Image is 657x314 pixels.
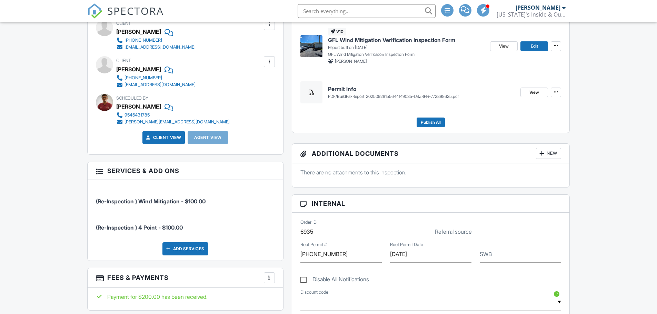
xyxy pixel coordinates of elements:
div: Add Services [162,242,208,255]
h3: Fees & Payments [88,268,283,288]
div: [PERSON_NAME] [116,64,161,74]
div: [PHONE_NUMBER] [125,38,162,43]
a: SPECTORA [87,9,164,24]
label: Order ID [300,219,317,225]
div: 9545431785 [125,112,150,118]
div: New [536,148,561,159]
label: Roof Permit Date [390,241,423,247]
label: Disable All Notifications [300,276,369,285]
li: Service: (Re-Inspection ) Wind Mitigation [96,185,275,211]
div: [PHONE_NUMBER] [125,75,162,81]
li: Service: (Re-Inspection ) 4 Point [96,211,275,237]
a: [EMAIL_ADDRESS][DOMAIN_NAME] [116,81,196,88]
img: The Best Home Inspection Software - Spectora [87,3,102,19]
input: Roof Permit # [300,246,382,263]
div: Florida's Inside & Out Inspections [497,11,566,18]
label: SWB [480,250,492,258]
span: Client [116,21,131,26]
label: Discount code [300,289,328,295]
div: [PERSON_NAME][EMAIL_ADDRESS][DOMAIN_NAME] [125,119,230,125]
a: Client View [145,134,181,141]
input: SWB [480,246,561,263]
div: [EMAIL_ADDRESS][DOMAIN_NAME] [125,44,196,50]
input: Search everything... [298,4,436,18]
p: There are no attachments to this inspection. [300,169,561,176]
label: Roof Permit # [300,241,327,247]
a: 9545431785 [116,112,230,119]
div: Payment for $200.00 has been received. [96,293,275,301]
a: [PHONE_NUMBER] [116,37,196,44]
span: (Re-Inspection ) 4 Point - $100.00 [96,224,183,231]
div: [PERSON_NAME] [116,27,161,37]
span: (Re-Inspection ) Wind Mitigation - $100.00 [96,198,206,205]
div: [EMAIL_ADDRESS][DOMAIN_NAME] [125,82,196,88]
div: [PERSON_NAME] [516,4,560,11]
span: Scheduled By [116,95,148,101]
a: [EMAIL_ADDRESS][DOMAIN_NAME] [116,44,196,51]
span: Client [116,58,131,63]
input: Roof Permit Date [390,246,471,263]
a: [PHONE_NUMBER] [116,74,196,81]
h3: Additional Documents [292,144,570,163]
div: [PERSON_NAME] [116,101,161,112]
label: Referral source [435,228,472,235]
a: [PERSON_NAME][EMAIL_ADDRESS][DOMAIN_NAME] [116,119,230,125]
span: SPECTORA [107,3,164,18]
h3: Services & Add ons [88,162,283,180]
h3: Internal [292,195,570,213]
